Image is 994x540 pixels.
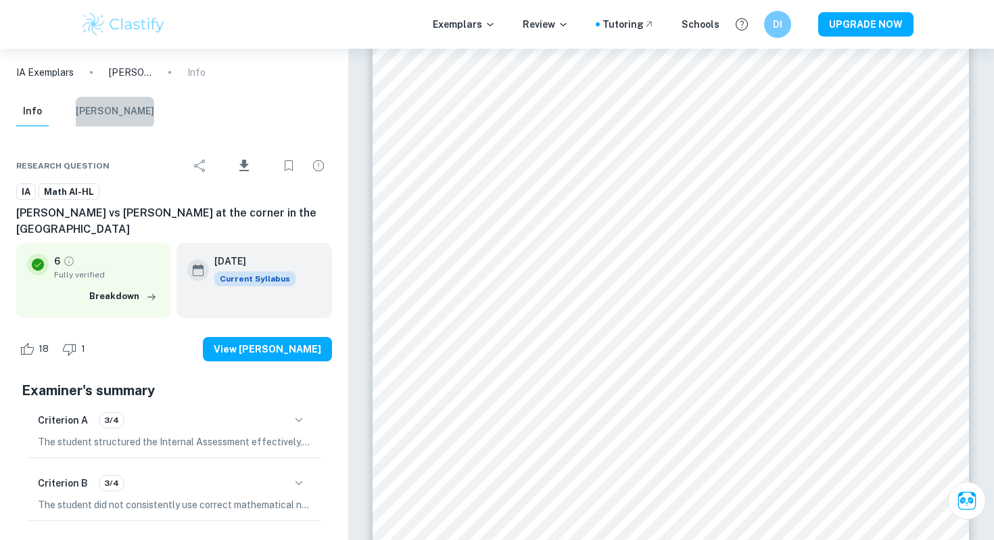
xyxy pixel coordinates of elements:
p: [PERSON_NAME] vs [PERSON_NAME] at the corner in the [GEOGRAPHIC_DATA] [109,65,152,80]
button: UPGRADE NOW [818,12,914,37]
button: View [PERSON_NAME] [203,337,332,361]
button: [PERSON_NAME] [76,97,154,127]
span: Research question [16,160,110,172]
span: 1 [74,342,93,356]
button: DI [764,11,791,38]
a: Grade fully verified [63,255,75,267]
a: Schools [682,17,719,32]
div: Like [16,338,56,360]
button: Ask Clai [948,482,986,520]
p: Info [187,65,206,80]
button: Help and Feedback [730,13,753,36]
a: Math AI-HL [39,183,99,200]
a: IA Exemplars [16,65,74,80]
span: Fully verified [54,269,160,281]
button: Info [16,97,49,127]
p: 6 [54,254,60,269]
h6: [PERSON_NAME] vs [PERSON_NAME] at the corner in the [GEOGRAPHIC_DATA] [16,205,332,238]
button: Breakdown [86,286,160,307]
a: Tutoring [602,17,655,32]
span: Math AI-HL [39,185,99,199]
p: Exemplars [433,17,496,32]
p: The student did not consistently use correct mathematical notation, symbols, and terminology, whi... [38,497,310,512]
span: 3/4 [99,414,124,426]
span: Current Syllabus [214,271,295,286]
div: Download [216,148,273,183]
img: Clastify logo [80,11,166,38]
h5: Examiner's summary [22,380,327,401]
span: 18 [31,342,56,356]
div: Dislike [59,338,93,360]
div: Report issue [305,152,332,179]
h6: DI [770,17,786,32]
h6: Criterion B [38,476,88,491]
div: This exemplar is based on the current syllabus. Feel free to refer to it for inspiration/ideas wh... [214,271,295,286]
h6: [DATE] [214,254,285,269]
span: IA [17,185,35,199]
p: Review [523,17,569,32]
span: 3/4 [99,477,124,489]
h6: Criterion A [38,413,88,428]
a: IA [16,183,36,200]
div: Bookmark [275,152,302,179]
div: Share [187,152,214,179]
p: The student structured the Internal Assessment effectively, dividing the work into clear sections... [38,434,310,449]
